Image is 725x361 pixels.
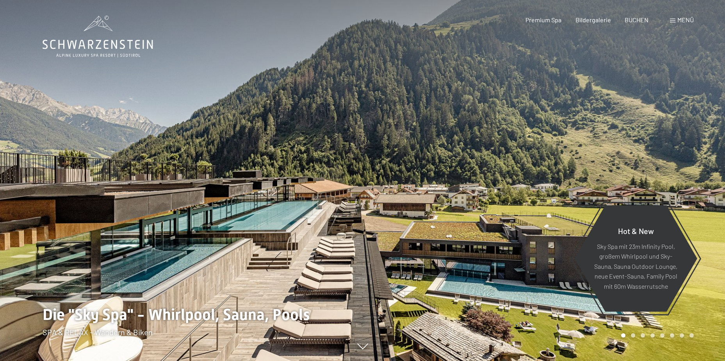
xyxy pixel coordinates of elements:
span: Hot & New [618,226,654,235]
a: Bildergalerie [575,16,611,23]
a: BUCHEN [625,16,648,23]
div: Carousel Page 6 [670,333,674,338]
div: Carousel Page 2 [631,333,635,338]
div: Carousel Page 1 (Current Slide) [621,333,625,338]
p: Sky Spa mit 23m Infinity Pool, großem Whirlpool und Sky-Sauna, Sauna Outdoor Lounge, neue Event-S... [593,241,678,291]
a: Hot & New Sky Spa mit 23m Infinity Pool, großem Whirlpool und Sky-Sauna, Sauna Outdoor Lounge, ne... [574,205,698,312]
div: Carousel Page 4 [650,333,655,338]
div: Carousel Page 3 [641,333,645,338]
div: Carousel Page 7 [680,333,684,338]
div: Carousel Page 8 [689,333,694,338]
div: Carousel Pagination [618,333,694,338]
div: Carousel Page 5 [660,333,664,338]
a: Premium Spa [525,16,561,23]
span: Menü [677,16,694,23]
